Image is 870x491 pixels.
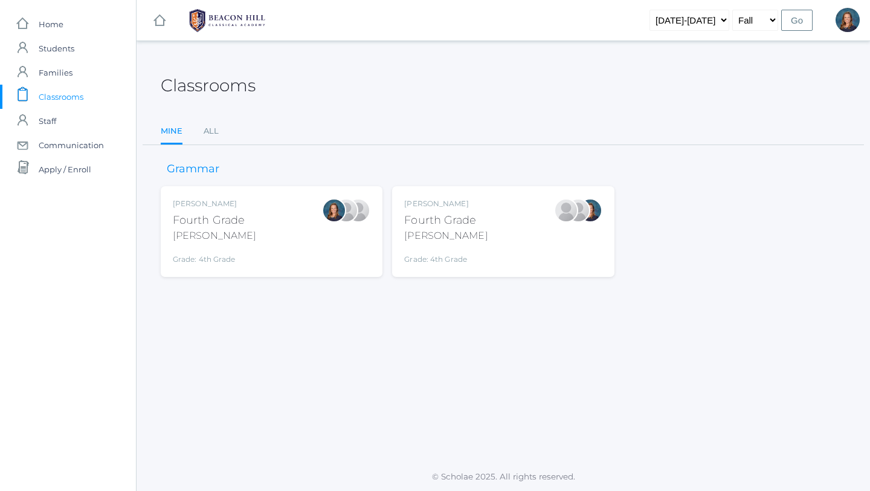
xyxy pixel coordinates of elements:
h2: Classrooms [161,76,256,95]
div: Heather Porter [346,198,370,223]
img: BHCALogos-05-308ed15e86a5a0abce9b8dd61676a3503ac9727e845dece92d48e8588c001991.png [182,5,272,36]
div: Ellie Bradley [322,198,346,223]
p: © Scholae 2025. All rights reserved. [137,470,870,483]
div: Heather Porter [566,198,590,223]
input: Go [781,10,813,31]
span: Staff [39,109,56,133]
h3: Grammar [161,163,225,175]
span: Families [39,60,72,85]
div: Grade: 4th Grade [404,248,488,265]
span: Students [39,36,74,60]
a: Mine [161,119,182,145]
div: Grade: 4th Grade [173,248,256,265]
span: Apply / Enroll [39,157,91,181]
span: Communication [39,133,104,157]
div: Ellie Bradley [578,198,602,223]
span: Home [39,12,63,36]
div: Lydia Chaffin [334,198,358,223]
a: All [204,119,219,143]
div: Fourth Grade [173,212,256,229]
div: Lydia Chaffin [554,198,578,223]
div: Fourth Grade [404,212,488,229]
div: Ellie Bradley [836,8,860,32]
div: [PERSON_NAME] [404,198,488,209]
span: Classrooms [39,85,83,109]
div: [PERSON_NAME] [404,229,488,243]
div: [PERSON_NAME] [173,229,256,243]
div: [PERSON_NAME] [173,198,256,209]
